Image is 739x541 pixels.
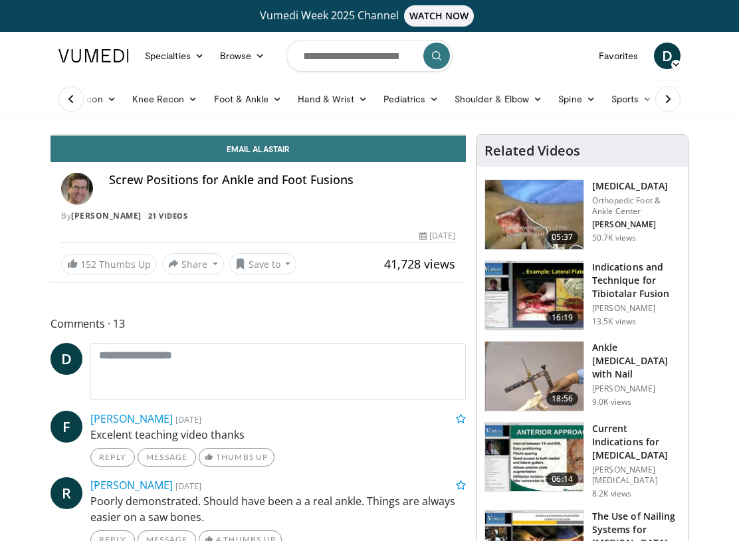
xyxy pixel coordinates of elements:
[546,473,578,486] span: 06:14
[290,86,375,112] a: Hand & Wrist
[592,316,636,327] p: 13.5K views
[485,180,583,249] img: 545635_3.png.150x105_q85_crop-smart_upscale.jpg
[90,478,173,492] a: [PERSON_NAME]
[61,210,455,222] div: By
[109,173,455,187] h4: Screw Positions for Ankle and Foot Fusions
[485,261,583,330] img: d06e34d7-2aee-48bc-9eb9-9d6afd40d332.150x105_q85_crop-smart_upscale.jpg
[484,261,680,331] a: 16:19 Indications and Technique for Tibiotalar Fusion [PERSON_NAME] 13.5K views
[51,136,466,162] a: Email Alastair
[384,256,455,272] span: 41,728 views
[90,493,466,525] p: Poorly demonstrated. Should have been a a real ankle. Things are always easier on a saw bones.
[546,392,578,405] span: 18:56
[592,465,680,486] p: [PERSON_NAME][MEDICAL_DATA]
[654,43,681,69] a: D
[51,315,466,332] span: Comments 13
[546,311,578,324] span: 16:19
[592,383,680,394] p: [PERSON_NAME]
[144,210,192,221] a: 21 Videos
[592,261,680,300] h3: Indications and Technique for Tibiotalar Fusion
[162,253,224,274] button: Share
[592,219,680,230] p: [PERSON_NAME]
[404,5,475,27] span: WATCH NOW
[447,86,550,112] a: Shoulder & Elbow
[592,233,636,243] p: 50.7K views
[592,397,631,407] p: 9.0K views
[485,423,583,492] img: 08e4fd68-ad3e-4a26-8c77-94a65c417943.150x105_q85_crop-smart_upscale.jpg
[375,86,447,112] a: Pediatrics
[51,411,82,443] a: F
[175,480,201,492] small: [DATE]
[199,448,274,467] a: Thumbs Up
[419,230,455,242] div: [DATE]
[90,411,173,426] a: [PERSON_NAME]
[286,40,453,72] input: Search topics, interventions
[206,86,290,112] a: Foot & Ankle
[175,413,201,425] small: [DATE]
[90,448,135,467] a: Reply
[58,49,129,62] img: VuMedi Logo
[550,86,603,112] a: Spine
[484,341,680,411] a: 18:56 Ankle [MEDICAL_DATA] with Nail [PERSON_NAME] 9.0K views
[51,343,82,375] a: D
[71,210,142,221] a: [PERSON_NAME]
[90,427,466,443] p: Excelent teaching video thanks
[484,179,680,250] a: 05:37 [MEDICAL_DATA] Orthopedic Foot & Ankle Center [PERSON_NAME] 50.7K views
[229,253,297,274] button: Save to
[592,179,680,193] h3: [MEDICAL_DATA]
[80,258,96,270] span: 152
[603,86,661,112] a: Sports
[212,43,273,69] a: Browse
[592,303,680,314] p: [PERSON_NAME]
[592,195,680,217] p: Orthopedic Foot & Ankle Center
[546,231,578,244] span: 05:37
[124,86,206,112] a: Knee Recon
[61,254,157,274] a: 152 Thumbs Up
[137,43,212,69] a: Specialties
[51,477,82,509] a: R
[592,488,631,499] p: 8.2K views
[484,422,680,499] a: 06:14 Current Indications for [MEDICAL_DATA] [PERSON_NAME][MEDICAL_DATA] 8.2K views
[592,341,680,381] h3: Ankle [MEDICAL_DATA] with Nail
[51,5,688,27] a: Vumedi Week 2025 ChannelWATCH NOW
[591,43,646,69] a: Favorites
[61,173,93,205] img: Avatar
[484,143,580,159] h4: Related Videos
[485,342,583,411] img: 66dbdZ4l16WiJhSn4xMDoxOjBrO-I4W8.150x105_q85_crop-smart_upscale.jpg
[592,422,680,462] h3: Current Indications for [MEDICAL_DATA]
[138,448,196,467] a: Message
